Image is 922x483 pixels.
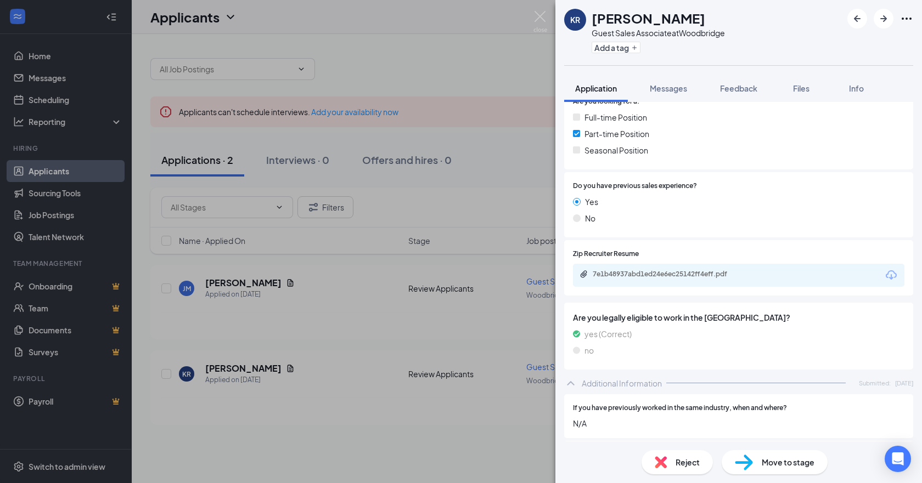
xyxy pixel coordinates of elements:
[874,9,893,29] button: ArrowRight
[584,144,648,156] span: Seasonal Position
[793,83,809,93] span: Files
[593,270,746,279] div: 7e1b48937abd1ed24e6ec25142ff4eff.pdf
[564,377,577,390] svg: ChevronUp
[573,96,639,107] span: Are you looking for a:
[859,378,891,388] span: Submitted:
[584,111,647,123] span: Full-time Position
[570,14,580,25] div: KR
[573,249,639,259] span: Zip Recruiter Resume
[585,212,595,224] span: No
[847,9,867,29] button: ArrowLeftNew
[584,328,632,340] span: yes (Correct)
[592,27,725,38] div: Guest Sales Associate at Woodbridge
[580,270,757,280] a: Paperclip7e1b48937abd1ed24e6ec25142ff4eff.pdf
[580,270,588,279] svg: Paperclip
[573,311,904,323] span: Are you legally eligible to work in the [GEOGRAPHIC_DATA]?
[851,12,864,25] svg: ArrowLeftNew
[573,403,787,413] span: If you have previously worked in the same industry, when and where?
[585,196,598,208] span: Yes
[650,83,687,93] span: Messages
[720,83,757,93] span: Feedback
[676,456,700,468] span: Reject
[885,269,898,282] svg: Download
[582,378,662,389] div: Additional Information
[895,378,913,388] span: [DATE]
[762,456,814,468] span: Move to stage
[900,12,913,25] svg: Ellipses
[849,83,864,93] span: Info
[573,181,697,191] span: Do you have previous sales experience?
[584,344,594,356] span: no
[584,128,649,140] span: Part-time Position
[631,44,638,51] svg: Plus
[592,42,640,53] button: PlusAdd a tag
[885,446,911,472] div: Open Intercom Messenger
[592,9,705,27] h1: [PERSON_NAME]
[877,12,890,25] svg: ArrowRight
[573,417,904,429] span: N/A
[575,83,617,93] span: Application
